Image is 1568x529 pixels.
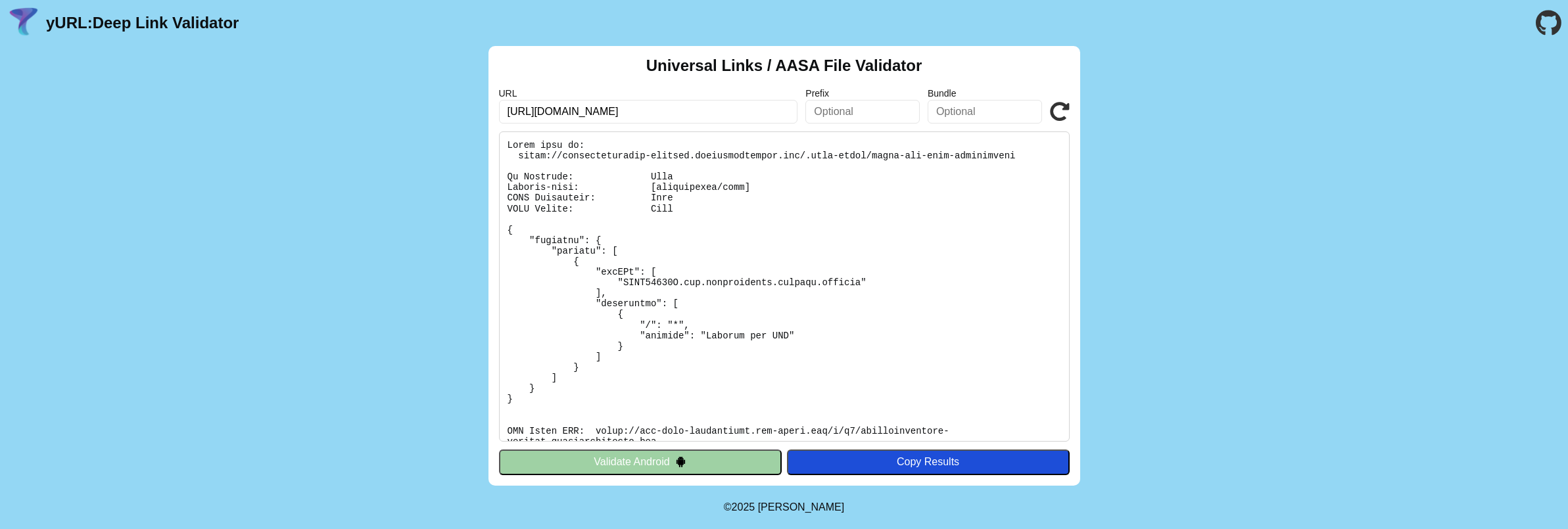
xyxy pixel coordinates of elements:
[928,100,1042,124] input: Optional
[646,57,922,75] h2: Universal Links / AASA File Validator
[724,486,844,529] footer: ©
[732,501,755,513] span: 2025
[787,449,1070,474] button: Copy Results
[499,449,782,474] button: Validate Android
[805,88,920,99] label: Prefix
[7,6,41,40] img: yURL Logo
[805,100,920,124] input: Optional
[794,456,1063,468] div: Copy Results
[758,501,845,513] a: Michael Ibragimchayev's Personal Site
[499,131,1070,442] pre: Lorem ipsu do: sitam://consecteturadip-elitsed.doeiusmodtempor.inc/.utla-etdol/magna-ali-enim-adm...
[499,100,798,124] input: Required
[928,88,1042,99] label: Bundle
[499,88,798,99] label: URL
[675,456,686,467] img: droidIcon.svg
[46,14,239,32] a: yURL:Deep Link Validator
